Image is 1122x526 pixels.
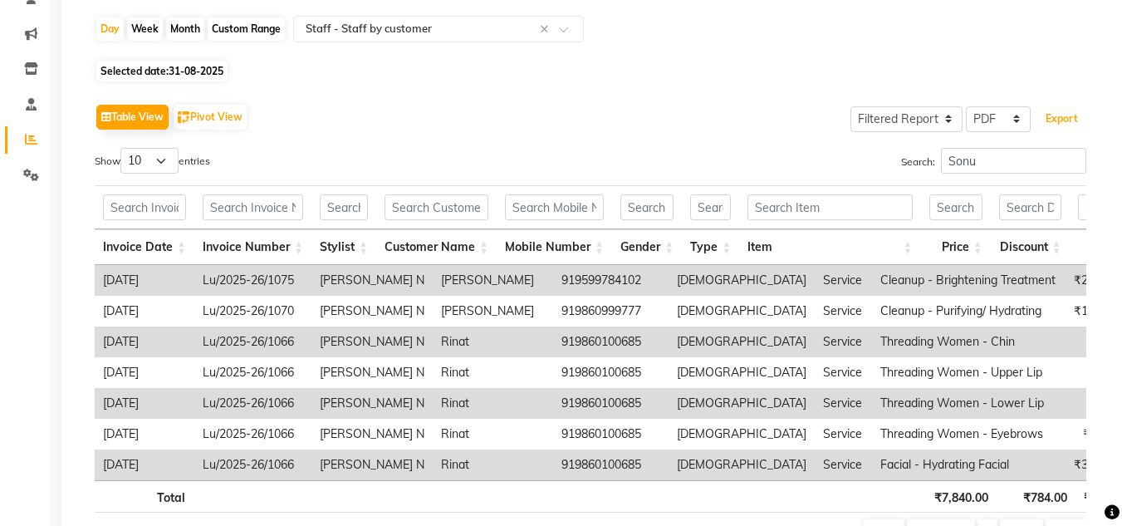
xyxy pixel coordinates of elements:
td: Lu/2025-26/1075 [194,265,311,296]
img: pivot.png [178,111,190,124]
select: Showentries [120,148,179,174]
td: Lu/2025-26/1066 [194,357,311,388]
td: Service [815,419,872,450]
td: Rinat [433,327,553,357]
div: Day [96,17,124,41]
td: 919860100685 [553,450,669,480]
td: [DATE] [95,296,194,327]
td: Service [815,327,872,357]
div: Month [166,17,204,41]
span: Selected date: [96,61,228,81]
th: Price: activate to sort column ascending [921,229,991,265]
td: [DATE] [95,357,194,388]
td: Service [815,296,872,327]
td: Lu/2025-26/1066 [194,419,311,450]
td: Rinat [433,388,553,419]
td: [PERSON_NAME] [433,265,553,296]
td: 919860100685 [553,419,669,450]
td: [DATE] [95,327,194,357]
td: [DEMOGRAPHIC_DATA] [669,296,815,327]
td: [DATE] [95,265,194,296]
td: [DATE] [95,388,194,419]
input: Search Type [690,194,731,220]
td: Cleanup - Brightening Treatment [872,265,1064,296]
td: 919860999777 [553,296,669,327]
td: 919860100685 [553,357,669,388]
input: Search Stylist [320,194,368,220]
th: Item: activate to sort column ascending [739,229,920,265]
th: Stylist: activate to sort column ascending [311,229,376,265]
td: [DEMOGRAPHIC_DATA] [669,265,815,296]
td: [DATE] [95,419,194,450]
td: Rinat [433,357,553,388]
td: [DEMOGRAPHIC_DATA] [669,388,815,419]
input: Search Customer Name [385,194,488,220]
td: Service [815,388,872,419]
button: Pivot View [174,105,247,130]
span: Clear all [540,21,554,38]
th: Customer Name: activate to sort column ascending [376,229,497,265]
td: Rinat [433,450,553,480]
td: Lu/2025-26/1066 [194,450,311,480]
button: Export [1039,105,1085,133]
input: Search Invoice Number [203,194,303,220]
td: 919860100685 [553,388,669,419]
td: [DATE] [95,450,194,480]
td: [PERSON_NAME] N [311,388,433,419]
td: [PERSON_NAME] N [311,357,433,388]
td: [PERSON_NAME] N [311,327,433,357]
td: [DEMOGRAPHIC_DATA] [669,357,815,388]
td: Threading Women - Chin [872,327,1064,357]
input: Search Mobile Number [505,194,604,220]
td: Facial - Hydrating Facial [872,450,1064,480]
th: Type: activate to sort column ascending [682,229,739,265]
div: Custom Range [208,17,285,41]
label: Search: [901,148,1086,174]
th: Invoice Date: activate to sort column ascending [95,229,194,265]
button: Table View [96,105,169,130]
td: Rinat [433,419,553,450]
td: [PERSON_NAME] N [311,450,433,480]
label: Show entries [95,148,210,174]
td: [PERSON_NAME] N [311,296,433,327]
td: Service [815,265,872,296]
td: Threading Women - Lower Lip [872,388,1064,419]
td: [PERSON_NAME] N [311,265,433,296]
th: ₹7,840.00 [925,480,997,513]
td: [PERSON_NAME] [433,296,553,327]
th: Invoice Number: activate to sort column ascending [194,229,311,265]
td: Threading Women - Upper Lip [872,357,1064,388]
th: Total [95,480,194,513]
td: Service [815,450,872,480]
td: 919599784102 [553,265,669,296]
input: Search Discount [999,194,1061,220]
td: Service [815,357,872,388]
span: 31-08-2025 [169,65,223,77]
input: Search Item [747,194,912,220]
td: Threading Women - Eyebrows [872,419,1064,450]
td: Lu/2025-26/1066 [194,327,311,357]
input: Search: [941,148,1086,174]
th: Discount: activate to sort column ascending [991,229,1070,265]
td: [PERSON_NAME] N [311,419,433,450]
td: [DEMOGRAPHIC_DATA] [669,450,815,480]
input: Search Gender [620,194,674,220]
td: Lu/2025-26/1066 [194,388,311,419]
td: [DEMOGRAPHIC_DATA] [669,327,815,357]
th: Gender: activate to sort column ascending [612,229,682,265]
td: Cleanup - Purifying/ Hydrating [872,296,1064,327]
th: ₹784.00 [997,480,1075,513]
td: 919860100685 [553,327,669,357]
td: [DEMOGRAPHIC_DATA] [669,419,815,450]
input: Search Invoice Date [103,194,186,220]
td: Lu/2025-26/1070 [194,296,311,327]
th: Mobile Number: activate to sort column ascending [497,229,612,265]
input: Search Price [929,194,982,220]
div: Week [127,17,163,41]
